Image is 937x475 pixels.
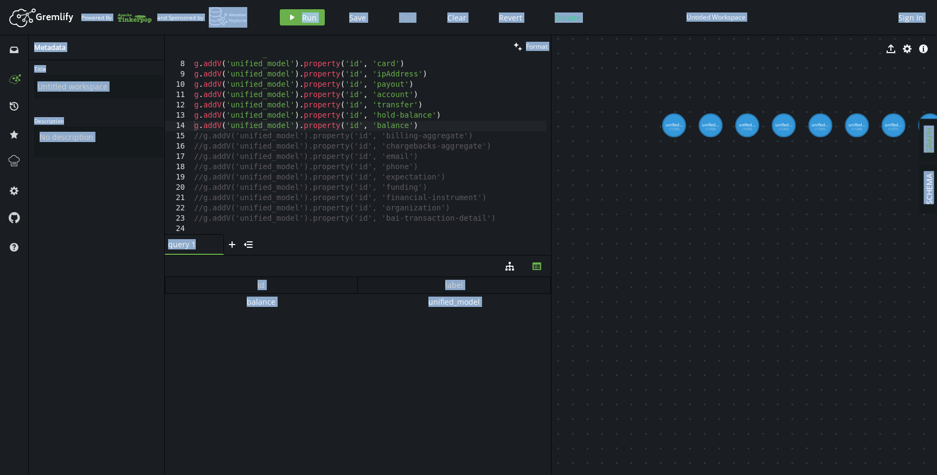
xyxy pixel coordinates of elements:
[510,35,551,57] button: Format
[341,9,374,25] button: Save
[547,9,589,25] button: Donate
[779,127,789,131] tspan: (11262)
[165,69,192,80] div: 9
[390,9,423,25] button: Fork
[165,172,192,183] div: 19
[893,9,929,25] button: Sign In
[157,7,247,28] div: and Sponsored by
[702,123,719,128] tspan: unified...
[358,294,551,310] div: unified_model
[165,90,192,100] div: 11
[499,12,522,23] span: Revert
[812,123,829,128] tspan: unified...
[165,203,192,214] div: 22
[165,224,192,234] div: 24
[165,294,358,310] div: balance
[280,9,325,25] button: Run
[399,12,414,23] span: Fork
[34,42,66,52] span: Metadata
[209,7,247,26] img: AWS Neptune
[739,123,755,128] tspan: unified...
[924,128,934,153] span: GRAPH
[34,66,163,73] label: Title
[165,59,192,69] div: 8
[165,80,192,90] div: 10
[686,13,746,21] div: Untitled Workspace
[165,183,192,193] div: 20
[888,127,899,131] tspan: (11271)
[885,123,902,128] tspan: unified...
[924,174,934,204] span: SCHEMA
[358,277,551,294] div: Toggle SortBy
[742,127,752,131] tspan: (11259)
[555,12,581,23] span: Donate
[815,127,825,131] tspan: (11265)
[165,111,192,121] div: 13
[165,193,192,203] div: 21
[165,131,192,142] div: 15
[165,142,192,152] div: 16
[705,127,716,131] tspan: (11256)
[852,127,862,131] tspan: (11268)
[491,9,530,25] button: Revert
[165,121,192,131] div: 14
[526,42,548,51] span: Format
[899,12,923,23] span: Sign In
[165,277,358,294] div: Toggle SortBy
[34,75,163,98] input: Untitled workspace
[302,12,317,23] span: Run
[165,152,192,162] div: 17
[165,214,192,224] div: 23
[168,239,211,249] span: query 1
[165,100,192,111] div: 12
[439,9,474,25] button: Clear
[669,127,679,131] tspan: (11253)
[349,12,366,23] span: Save
[165,162,192,172] div: 18
[665,123,682,128] tspan: unified...
[81,8,152,27] div: Powered By
[775,123,792,128] tspan: unified...
[849,123,865,128] tspan: unified...
[447,12,466,23] span: Clear
[34,118,163,125] label: Description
